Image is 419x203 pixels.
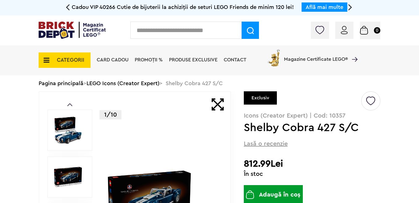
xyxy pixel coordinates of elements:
span: CATEGORII [57,57,84,63]
div: > > Shelby Cobra 427 S/C [39,75,380,91]
h1: Shelby Cobra 427 S/C [244,122,360,133]
img: Shelby Cobra 427 S/C [54,163,82,191]
span: Lasă o recenzie [244,139,288,148]
a: Prev [67,103,72,106]
a: Contact [224,57,246,62]
a: Pagina principală [39,81,83,86]
h2: 812.99Lei [244,158,380,169]
span: Magazine Certificate LEGO® [284,48,348,62]
span: Cadou VIP 40266 Cutie de bijuterii la achiziții de seturi LEGO Friends de minim 120 lei! [72,4,294,10]
a: Magazine Certificate LEGO® [348,49,358,54]
a: PROMOȚII % [135,57,163,62]
img: Shelby Cobra 427 S/C [54,116,82,144]
p: Icons (Creator Expert) | Cod: 10357 [244,113,380,119]
div: În stoc [244,171,380,177]
a: LEGO Icons (Creator Expert) [87,81,159,86]
small: 0 [374,27,380,34]
a: Află mai multe [306,4,343,10]
div: Exclusiv [244,91,277,105]
p: 1/10 [99,110,121,119]
a: Card Cadou [97,57,129,62]
a: Produse exclusive [169,57,218,62]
